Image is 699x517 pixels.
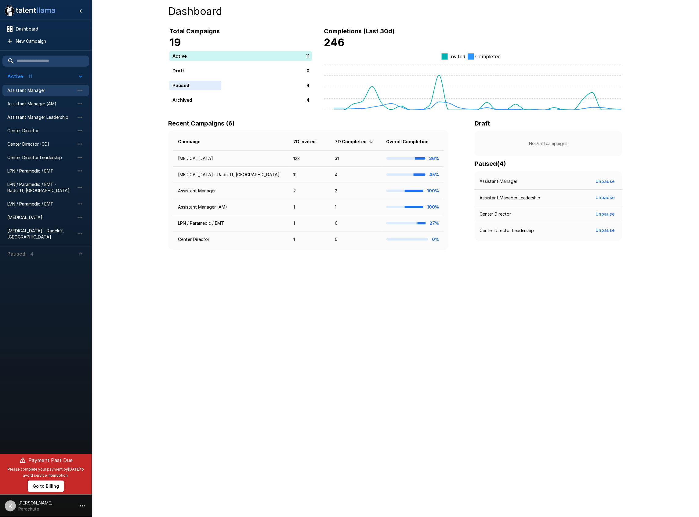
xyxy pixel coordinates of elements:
td: 123 [289,151,330,167]
td: 31 [330,151,382,167]
td: 2 [330,183,382,199]
td: 2 [289,183,330,199]
span: Campaign [178,138,208,145]
b: 27% [429,220,439,226]
p: 4 [307,97,310,103]
p: 4 [307,82,310,89]
b: 100% [427,188,439,193]
td: 0 [330,231,382,248]
b: Completions (Last 30d) [324,27,395,35]
td: 0 [330,215,382,231]
b: Paused ( 4 ) [475,160,506,167]
td: 1 [289,231,330,248]
p: 0 [307,67,310,74]
b: Draft [475,120,490,127]
td: 1 [330,199,382,215]
span: 7D Invited [294,138,324,145]
button: Unpause [593,209,618,220]
p: Center Director [480,211,511,217]
td: 1 [289,199,330,215]
b: Total Campaigns [169,27,220,35]
p: Assistant Manager [480,178,517,184]
td: [MEDICAL_DATA] [173,151,289,167]
span: 7D Completed [335,138,375,145]
h4: Dashboard [168,5,622,18]
td: [MEDICAL_DATA] - Radcliff, [GEOGRAPHIC_DATA] [173,167,289,183]
td: 1 [289,215,330,231]
td: 11 [289,167,330,183]
b: 0% [432,237,439,242]
p: No Draft campaigns [484,140,613,147]
p: Center Director Leadership [480,228,534,234]
b: Recent Campaigns (6) [168,120,235,127]
b: 36% [429,156,439,161]
b: 246 [324,36,345,49]
td: LPN / Paramedic / EMT [173,215,289,231]
p: Assistant Manager Leadership [480,195,541,201]
button: Unpause [593,192,618,203]
button: Unpause [593,225,618,236]
b: 45% [429,172,439,177]
td: Assistant Manager [173,183,289,199]
b: 19 [169,36,181,49]
td: Assistant Manager (AM) [173,199,289,215]
span: Overall Completion [386,138,437,145]
td: Center Director [173,231,289,248]
button: Unpause [593,176,618,187]
p: 11 [306,53,310,59]
td: 4 [330,167,382,183]
b: 100% [427,204,439,209]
